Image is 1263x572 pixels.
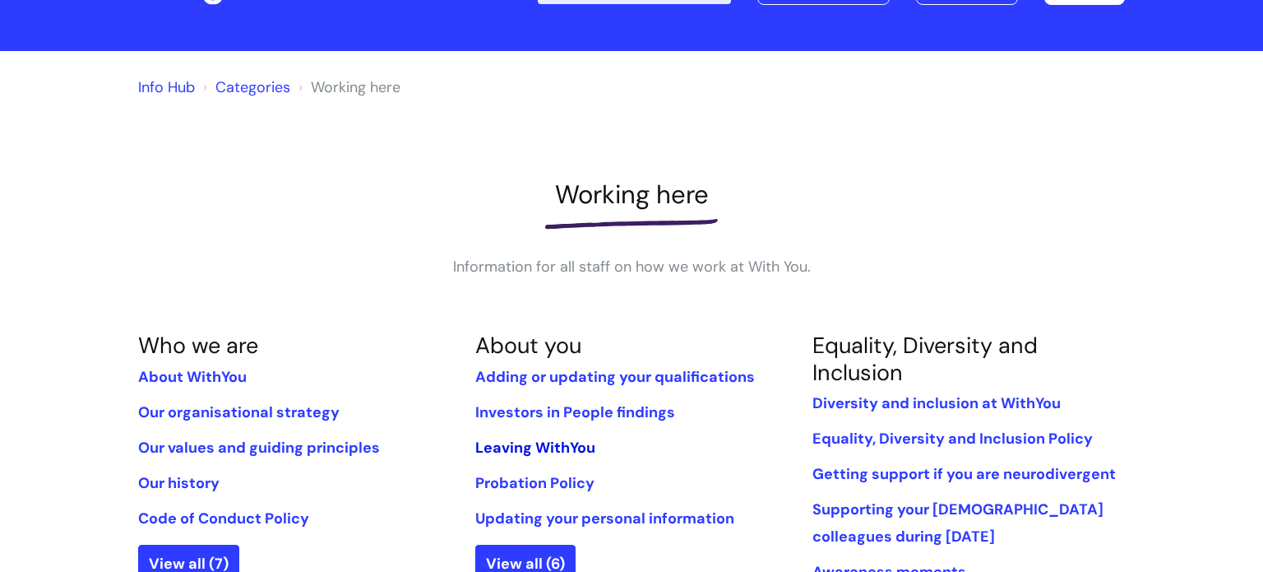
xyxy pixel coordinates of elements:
a: About you [475,331,581,360]
a: About WithYou [138,367,247,387]
a: Getting support if you are neurodivergent [812,464,1116,484]
a: Diversity and inclusion at WithYou [812,393,1061,413]
p: Information for all staff on how we work at With You. [385,253,878,280]
a: Supporting your [DEMOGRAPHIC_DATA] colleagues during [DATE] [812,500,1103,546]
h1: Working here [138,179,1125,210]
a: Equality, Diversity and Inclusion Policy [812,429,1093,449]
a: Who we are [138,331,258,360]
a: Our values and guiding principles [138,438,380,458]
a: Our organisational strategy [138,402,340,422]
a: Equality, Diversity and Inclusion [812,331,1038,386]
li: Working here [294,74,400,100]
a: Categories [215,77,290,97]
li: Solution home [199,74,290,100]
a: Updating your personal information [475,509,734,528]
a: Leaving WithYou [475,438,595,458]
a: Info Hub [138,77,195,97]
a: Code of Conduct Policy [138,509,309,528]
a: Adding or updating your qualifications [475,367,755,387]
a: Our history [138,473,220,493]
a: Probation Policy [475,473,594,493]
a: Investors in People findings [475,402,675,422]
